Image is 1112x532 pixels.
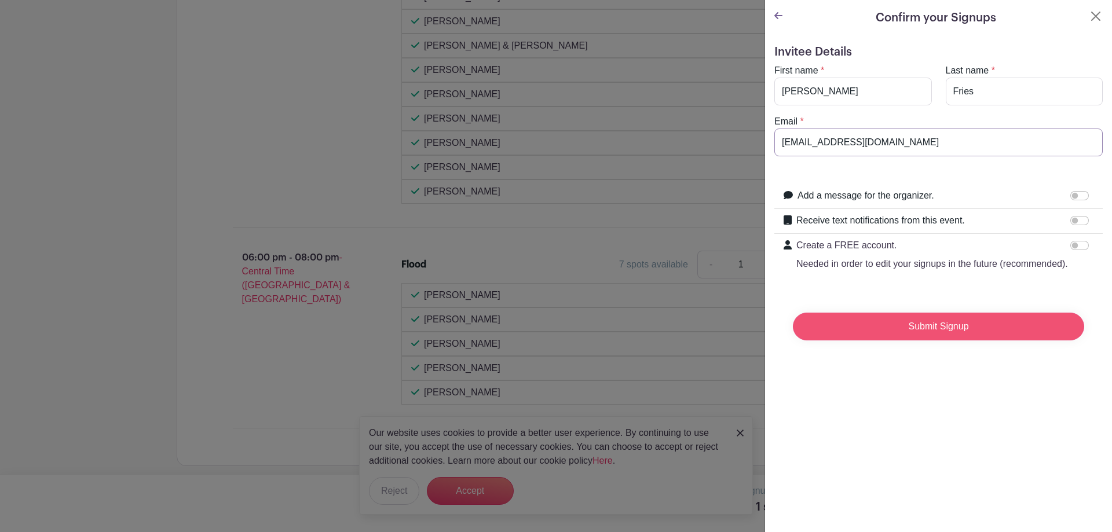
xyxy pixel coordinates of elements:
input: Submit Signup [793,313,1084,340]
label: Email [774,115,798,129]
label: First name [774,64,818,78]
h5: Invitee Details [774,45,1103,59]
button: Close [1089,9,1103,23]
h5: Confirm your Signups [876,9,996,27]
label: Add a message for the organizer. [798,189,934,203]
p: Needed in order to edit your signups in the future (recommended). [796,257,1068,271]
p: Create a FREE account. [796,239,1068,252]
label: Receive text notifications from this event. [796,214,965,228]
label: Last name [946,64,989,78]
